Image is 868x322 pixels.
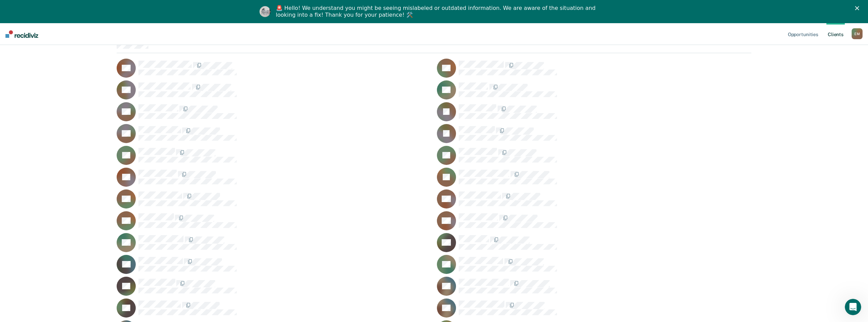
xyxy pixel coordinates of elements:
a: Clients [826,23,845,45]
img: Recidiviz [5,30,38,38]
button: EM [852,28,863,39]
iframe: Intercom live chat [845,299,861,315]
div: 🚨 Hello! We understand you might be seeing mislabeled or outdated information. We are aware of th... [276,5,598,18]
div: Close [855,6,862,10]
a: Opportunities [786,23,820,45]
img: Profile image for Kim [260,6,270,17]
div: E M [852,28,863,39]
